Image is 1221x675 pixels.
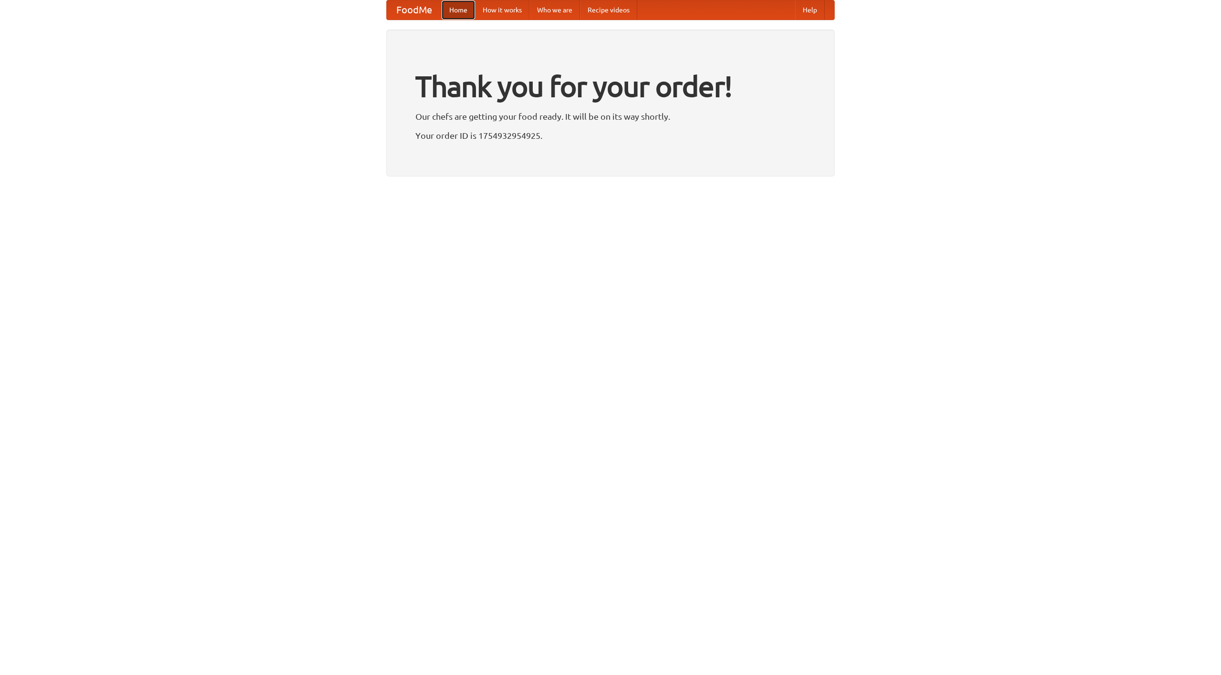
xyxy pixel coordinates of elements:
[387,0,442,20] a: FoodMe
[529,0,580,20] a: Who we are
[415,128,806,143] p: Your order ID is 1754932954925.
[475,0,529,20] a: How it works
[580,0,637,20] a: Recipe videos
[415,63,806,109] h1: Thank you for your order!
[795,0,825,20] a: Help
[442,0,475,20] a: Home
[415,109,806,124] p: Our chefs are getting your food ready. It will be on its way shortly.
